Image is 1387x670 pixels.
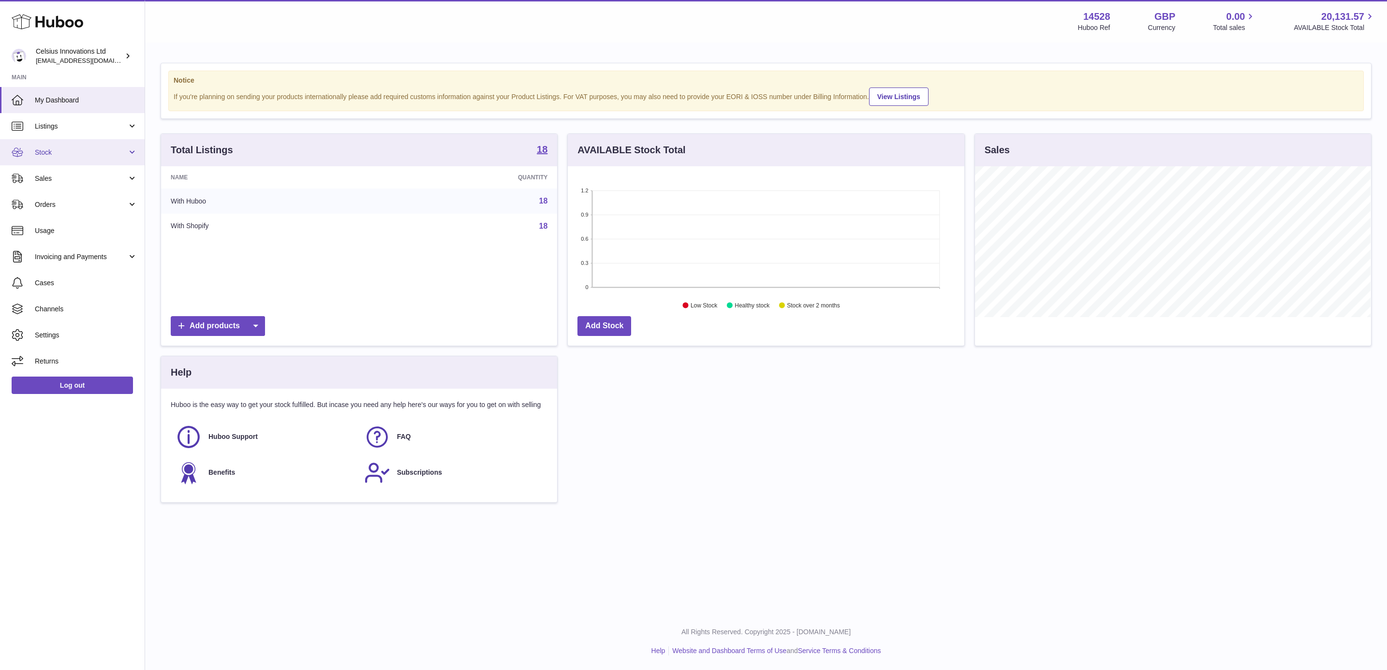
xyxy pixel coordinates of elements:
[35,357,137,366] span: Returns
[171,144,233,157] h3: Total Listings
[537,145,547,156] a: 18
[539,197,548,205] a: 18
[174,86,1358,106] div: If you're planning on sending your products internationally please add required customs informati...
[1154,10,1175,23] strong: GBP
[208,432,258,441] span: Huboo Support
[691,302,718,309] text: Low Stock
[1078,23,1110,32] div: Huboo Ref
[1213,10,1256,32] a: 0.00 Total sales
[985,144,1010,157] h3: Sales
[537,145,547,154] strong: 18
[12,377,133,394] a: Log out
[1083,10,1110,23] strong: 14528
[581,260,589,266] text: 0.3
[176,424,354,450] a: Huboo Support
[161,214,375,239] td: With Shopify
[364,424,543,450] a: FAQ
[798,647,881,655] a: Service Terms & Conditions
[787,302,840,309] text: Stock over 2 months
[35,96,137,105] span: My Dashboard
[153,627,1379,637] p: All Rights Reserved. Copyright 2025 - [DOMAIN_NAME]
[651,647,665,655] a: Help
[1294,23,1375,32] span: AVAILABLE Stock Total
[208,468,235,477] span: Benefits
[586,284,589,290] text: 0
[35,148,127,157] span: Stock
[397,468,442,477] span: Subscriptions
[1148,23,1176,32] div: Currency
[35,122,127,131] span: Listings
[171,366,192,379] h3: Help
[171,316,265,336] a: Add products
[869,87,929,106] a: View Listings
[161,189,375,214] td: With Huboo
[176,460,354,486] a: Benefits
[364,460,543,486] a: Subscriptions
[577,316,631,336] a: Add Stock
[581,188,589,193] text: 1.2
[35,252,127,262] span: Invoicing and Payments
[12,49,26,63] img: internalAdmin-14528@internal.huboo.com
[35,331,137,340] span: Settings
[735,302,770,309] text: Healthy stock
[397,432,411,441] span: FAQ
[35,200,127,209] span: Orders
[672,647,786,655] a: Website and Dashboard Terms of Use
[375,166,558,189] th: Quantity
[577,144,685,157] h3: AVAILABLE Stock Total
[581,212,589,218] text: 0.9
[1294,10,1375,32] a: 20,131.57 AVAILABLE Stock Total
[669,646,881,655] li: and
[35,174,127,183] span: Sales
[1226,10,1245,23] span: 0.00
[171,400,547,409] p: Huboo is the easy way to get your stock fulfilled. But incase you need any help here's our ways f...
[35,226,137,235] span: Usage
[539,222,548,230] a: 18
[36,47,123,65] div: Celsius Innovations Ltd
[161,166,375,189] th: Name
[35,305,137,314] span: Channels
[1213,23,1256,32] span: Total sales
[35,278,137,288] span: Cases
[581,236,589,242] text: 0.6
[174,76,1358,85] strong: Notice
[36,57,142,64] span: [EMAIL_ADDRESS][DOMAIN_NAME]
[1321,10,1364,23] span: 20,131.57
